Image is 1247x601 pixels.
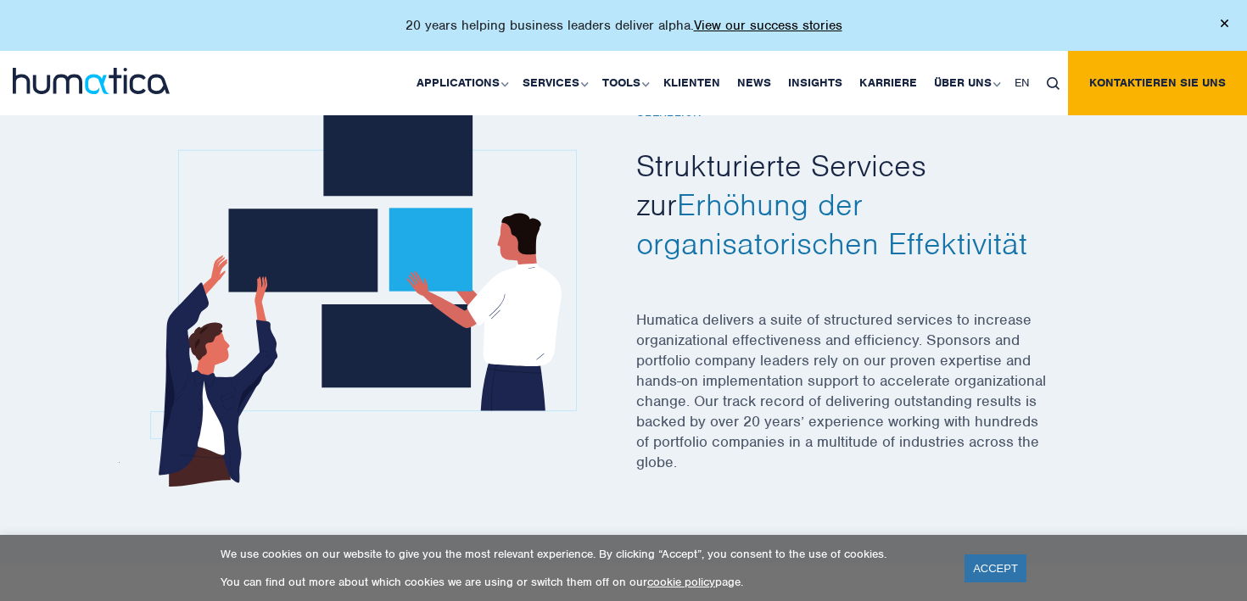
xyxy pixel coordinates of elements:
[647,575,715,589] a: cookie policy
[851,51,925,115] a: Karriere
[694,17,842,34] a: View our success stories
[119,113,577,486] img: serv1
[13,68,170,94] img: logo
[1006,51,1038,115] a: EN
[1015,75,1030,90] span: EN
[1068,51,1247,115] a: Kontaktieren Sie uns
[636,309,1094,493] p: Humatica delivers a suite of structured services to increase organizational effectiveness and eff...
[594,51,655,115] a: Tools
[408,51,514,115] a: Applications
[655,51,729,115] a: Klienten
[514,51,594,115] a: Services
[636,185,1027,263] span: Erhöhung der organisatorischen Effektivität
[729,51,780,115] a: News
[221,575,943,589] p: You can find out more about which cookies we are using or switch them off on our page.
[405,17,842,34] p: 20 years helping business leaders deliver alpha.
[965,554,1026,582] a: ACCEPT
[1047,77,1060,90] img: search_icon
[925,51,1006,115] a: Über uns
[221,547,943,561] p: We use cookies on our website to give you the most relevant experience. By clicking “Accept”, you...
[636,146,1094,263] h2: Strukturierte Services zur
[780,51,851,115] a: Insights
